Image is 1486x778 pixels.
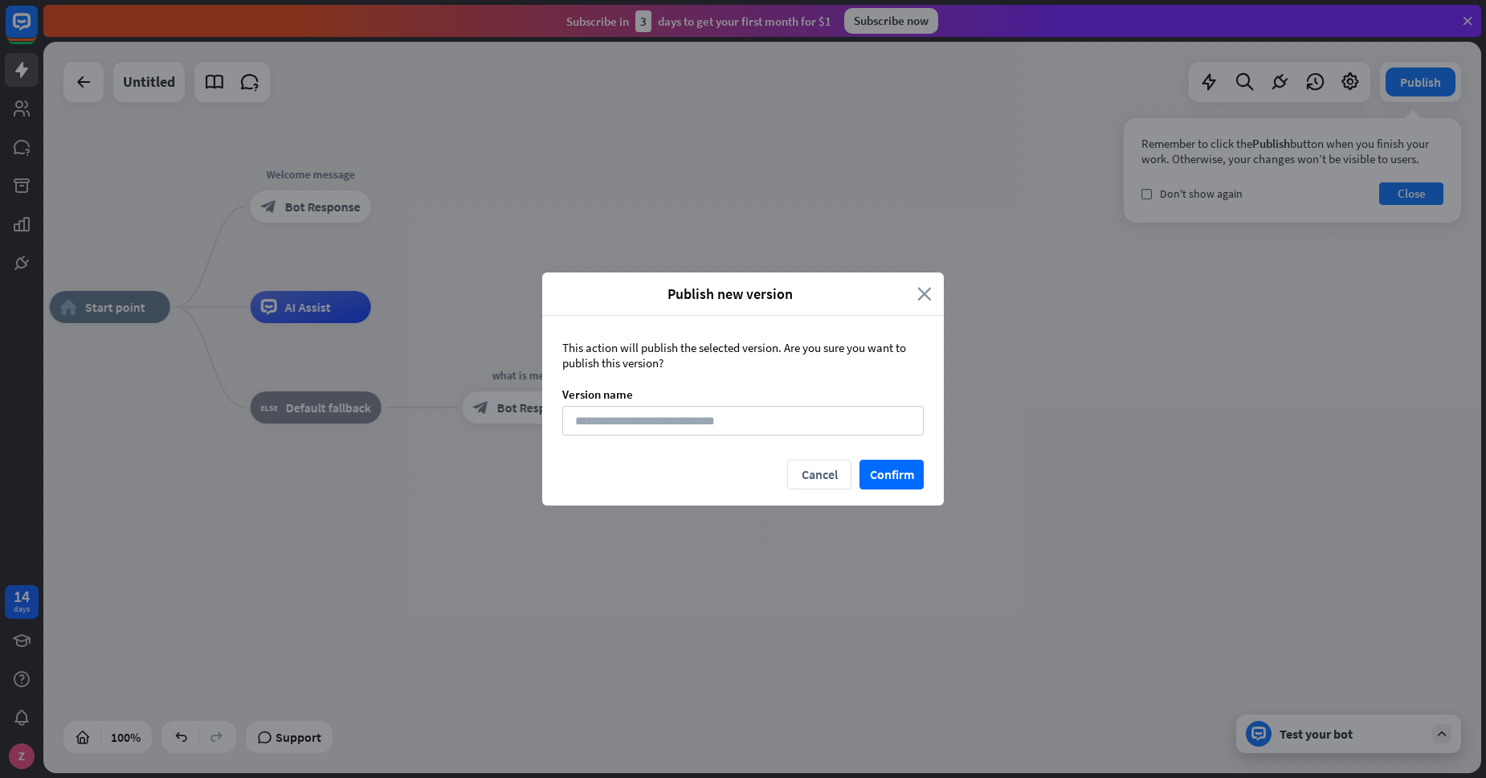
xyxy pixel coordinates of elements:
button: Cancel [787,460,851,489]
button: Confirm [859,460,924,489]
div: This action will publish the selected version. Are you sure you want to publish this version? [562,340,924,371]
div: Version name [562,387,924,402]
button: Open LiveChat chat widget [13,6,61,55]
span: Publish new version [554,285,905,303]
i: close [917,285,932,303]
